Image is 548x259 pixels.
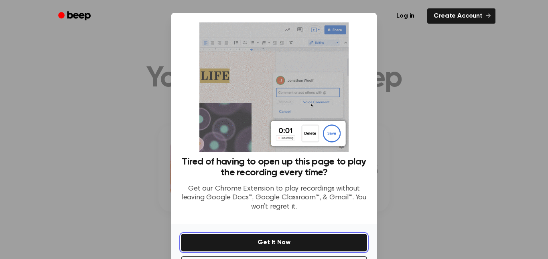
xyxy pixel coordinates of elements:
a: Log in [388,7,422,25]
h3: Tired of having to open up this page to play the recording every time? [181,157,367,178]
p: Get our Chrome Extension to play recordings without leaving Google Docs™, Google Classroom™, & Gm... [181,185,367,212]
button: Get It Now [181,234,367,251]
a: Beep [53,8,98,24]
a: Create Account [427,8,495,24]
img: Beep extension in action [199,22,348,152]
